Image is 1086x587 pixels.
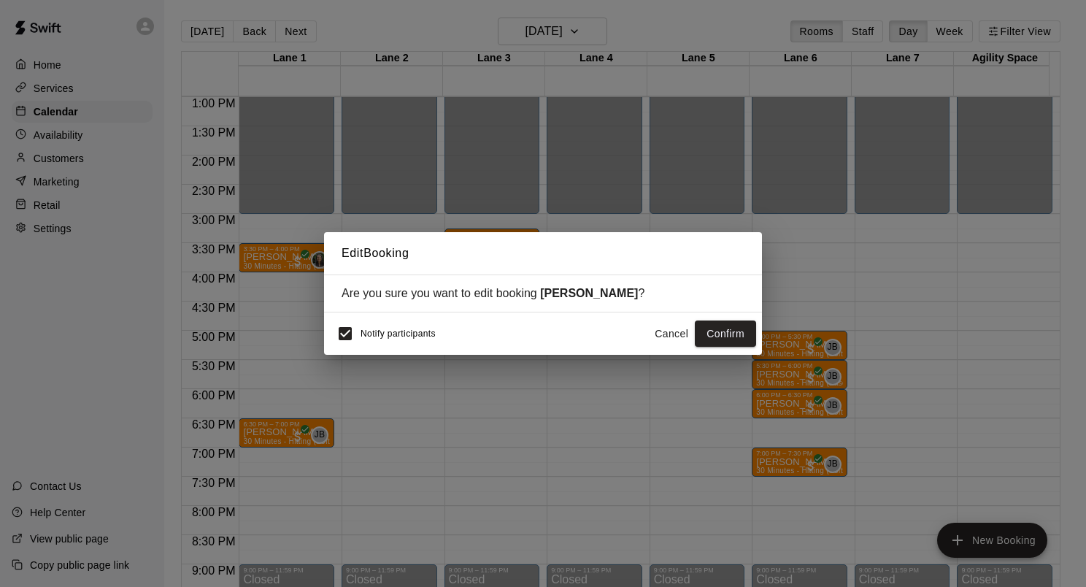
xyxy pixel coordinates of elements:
[342,287,744,300] div: Are you sure you want to edit booking ?
[540,287,638,299] strong: [PERSON_NAME]
[324,232,762,275] h2: Edit Booking
[695,321,756,348] button: Confirm
[648,321,695,348] button: Cancel
[361,329,436,339] span: Notify participants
